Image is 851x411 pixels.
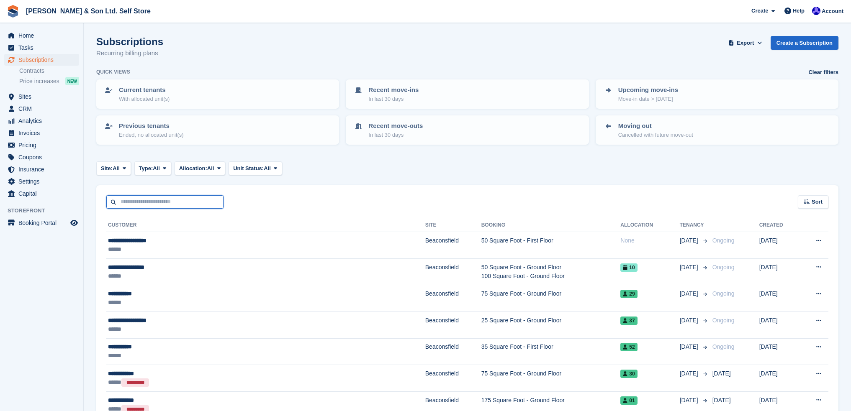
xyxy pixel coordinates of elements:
span: All [264,164,271,173]
span: [DATE] [680,342,700,351]
span: [DATE] [712,397,731,403]
span: Coupons [18,151,69,163]
span: 29 [620,290,637,298]
span: All [207,164,214,173]
th: Booking [481,219,621,232]
a: menu [4,42,79,54]
td: 75 Square Foot - Ground Floor [481,285,621,312]
span: [DATE] [680,289,700,298]
a: menu [4,163,79,175]
td: Beaconsfield [425,285,481,312]
span: Home [18,30,69,41]
p: In last 30 days [368,95,419,103]
span: Export [737,39,754,47]
a: menu [4,176,79,187]
h1: Subscriptions [96,36,163,47]
p: Recurring billing plans [96,49,163,58]
span: Create [751,7,768,15]
span: [DATE] [680,369,700,378]
th: Tenancy [680,219,709,232]
img: Samantha Tripp [812,7,820,15]
span: [DATE] [712,370,731,377]
span: Capital [18,188,69,199]
span: Sort [812,198,823,206]
span: [DATE] [680,263,700,272]
span: Invoices [18,127,69,139]
p: With allocated unit(s) [119,95,170,103]
span: Help [793,7,805,15]
a: Upcoming move-ins Move-in date > [DATE] [596,80,838,108]
td: [DATE] [759,232,799,259]
span: Site: [101,164,113,173]
a: Contracts [19,67,79,75]
img: stora-icon-8386f47178a22dfd0bd8f6a31ec36ba5ce8667c1dd55bd0f319d3a0aa187defe.svg [7,5,19,18]
span: 37 [620,317,637,325]
button: Export [727,36,764,50]
a: menu [4,103,79,115]
a: Price increases NEW [19,77,79,86]
a: menu [4,188,79,199]
a: Clear filters [808,68,838,77]
button: Allocation: All [175,161,226,175]
span: Ongoing [712,317,735,324]
td: Beaconsfield [425,311,481,338]
a: Recent move-ins In last 30 days [347,80,588,108]
span: 52 [620,343,637,351]
button: Unit Status: All [229,161,282,175]
a: menu [4,217,79,229]
th: Allocation [620,219,679,232]
a: menu [4,115,79,127]
span: [DATE] [680,316,700,325]
a: menu [4,30,79,41]
p: In last 30 days [368,131,423,139]
a: [PERSON_NAME] & Son Ltd. Self Store [23,4,154,18]
a: Moving out Cancelled with future move-out [596,116,838,144]
span: Account [822,7,843,15]
p: Previous tenants [119,121,184,131]
span: Settings [18,176,69,187]
td: [DATE] [759,285,799,312]
span: Analytics [18,115,69,127]
p: Move-in date > [DATE] [618,95,678,103]
td: Beaconsfield [425,258,481,285]
span: [DATE] [680,396,700,405]
a: Preview store [69,218,79,228]
span: 30 [620,370,637,378]
span: Pricing [18,139,69,151]
span: Booking Portal [18,217,69,229]
span: Insurance [18,163,69,175]
span: CRM [18,103,69,115]
p: Cancelled with future move-out [618,131,693,139]
span: 10 [620,263,637,272]
a: Previous tenants Ended, no allocated unit(s) [97,116,338,144]
td: Beaconsfield [425,338,481,365]
span: 01 [620,396,637,405]
td: [DATE] [759,365,799,392]
td: [DATE] [759,338,799,365]
span: [DATE] [680,236,700,245]
span: Subscriptions [18,54,69,66]
span: Ongoing [712,343,735,350]
p: Ended, no allocated unit(s) [119,131,184,139]
a: Create a Subscription [771,36,838,50]
span: Ongoing [712,264,735,271]
td: 25 Square Foot - Ground Floor [481,311,621,338]
div: None [620,236,679,245]
button: Type: All [134,161,171,175]
td: Beaconsfield [425,365,481,392]
a: Recent move-outs In last 30 days [347,116,588,144]
span: Ongoing [712,290,735,297]
a: Current tenants With allocated unit(s) [97,80,338,108]
th: Created [759,219,799,232]
a: menu [4,127,79,139]
span: Storefront [8,207,83,215]
button: Site: All [96,161,131,175]
p: Recent move-ins [368,85,419,95]
td: 50 Square Foot - Ground Floor 100 Square Foot - Ground Floor [481,258,621,285]
a: menu [4,54,79,66]
a: menu [4,139,79,151]
td: [DATE] [759,311,799,338]
span: Unit Status: [233,164,264,173]
td: 50 Square Foot - First Floor [481,232,621,259]
p: Current tenants [119,85,170,95]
